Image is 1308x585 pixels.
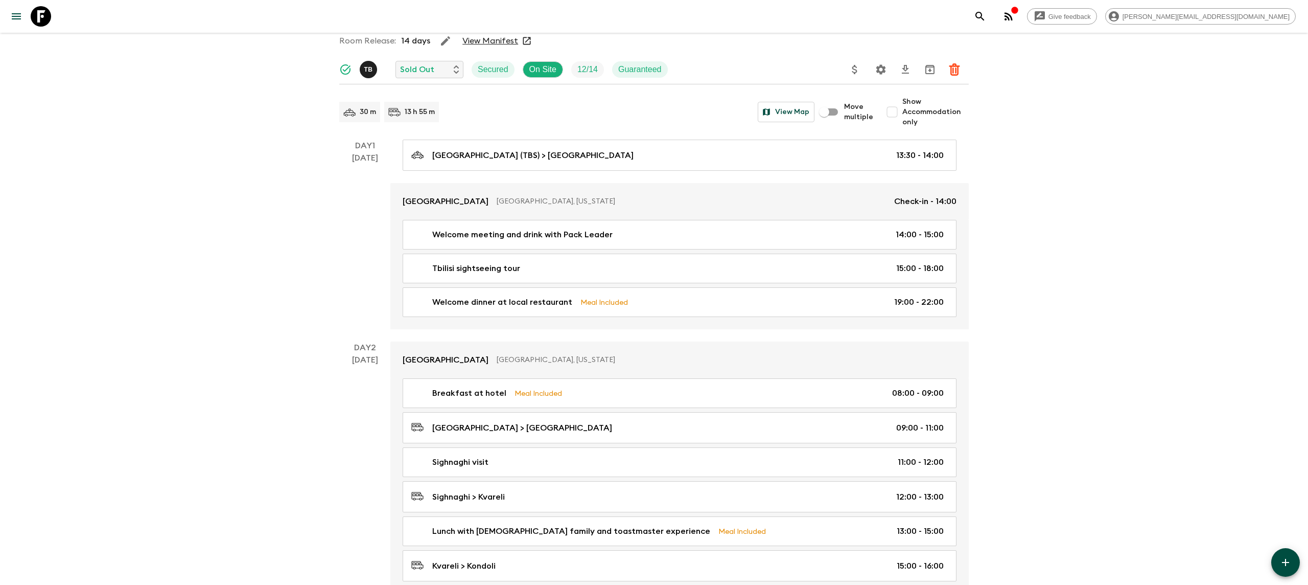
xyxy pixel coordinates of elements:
[432,229,613,241] p: Welcome meeting and drink with Pack Leader
[360,107,376,117] p: 30 m
[1027,8,1097,25] a: Give feedback
[523,61,563,78] div: On Site
[339,63,352,76] svg: Synced Successfully
[896,491,944,503] p: 12:00 - 13:00
[403,516,956,546] a: Lunch with [DEMOGRAPHIC_DATA] family and toastmaster experienceMeal Included13:00 - 15:00
[400,63,434,76] p: Sold Out
[403,447,956,477] a: Sighnaghi visit11:00 - 12:00
[352,152,378,329] div: [DATE]
[515,388,562,399] p: Meal Included
[497,355,948,365] p: [GEOGRAPHIC_DATA], [US_STATE]
[896,422,944,434] p: 09:00 - 11:00
[894,296,944,308] p: 19:00 - 22:00
[403,550,956,581] a: Kvareli > Kondoli15:00 - 16:00
[6,6,27,27] button: menu
[432,422,612,434] p: [GEOGRAPHIC_DATA] > [GEOGRAPHIC_DATA]
[403,378,956,408] a: Breakfast at hotelMeal Included08:00 - 09:00
[432,491,505,503] p: Sighnaghi > Kvareli
[462,36,518,46] a: View Manifest
[897,560,944,572] p: 15:00 - 16:00
[1117,13,1295,20] span: [PERSON_NAME][EMAIL_ADDRESS][DOMAIN_NAME]
[1043,13,1096,20] span: Give feedback
[403,195,488,208] p: [GEOGRAPHIC_DATA]
[896,229,944,241] p: 14:00 - 15:00
[401,35,430,47] p: 14 days
[390,183,969,220] a: [GEOGRAPHIC_DATA][GEOGRAPHIC_DATA], [US_STATE]Check-in - 14:00
[897,525,944,537] p: 13:00 - 15:00
[896,149,944,162] p: 13:30 - 14:00
[403,481,956,512] a: Sighnaghi > Kvareli12:00 - 13:00
[529,63,556,76] p: On Site
[472,61,515,78] div: Secured
[432,387,506,399] p: Breakfast at hotel
[844,102,874,122] span: Move multiple
[895,59,916,80] button: Download CSV
[403,354,488,366] p: [GEOGRAPHIC_DATA]
[432,149,634,162] p: [GEOGRAPHIC_DATA] (TBS) > [GEOGRAPHIC_DATA]
[360,61,379,78] button: TB
[403,287,956,317] a: Welcome dinner at local restaurantMeal Included19:00 - 22:00
[390,342,969,378] a: [GEOGRAPHIC_DATA][GEOGRAPHIC_DATA], [US_STATE]
[920,59,940,80] button: Archive (Completed, Cancelled or Unsynced Departures only)
[364,65,372,74] p: T B
[339,342,390,354] p: Day 2
[360,64,379,72] span: Tamar Bulbulashvili
[478,63,508,76] p: Secured
[432,456,488,468] p: Sighnaghi visit
[405,107,435,117] p: 13 h 55 m
[432,560,496,572] p: Kvareli > Kondoli
[894,195,956,208] p: Check-in - 14:00
[892,387,944,399] p: 08:00 - 09:00
[944,59,965,80] button: Delete
[403,254,956,283] a: Tbilisi sightseeing tour15:00 - 18:00
[896,262,944,275] p: 15:00 - 18:00
[403,220,956,250] a: Welcome meeting and drink with Pack Leader14:00 - 15:00
[577,63,598,76] p: 12 / 14
[432,262,520,275] p: Tbilisi sightseeing tour
[758,102,814,122] button: View Map
[403,412,956,443] a: [GEOGRAPHIC_DATA] > [GEOGRAPHIC_DATA]09:00 - 11:00
[898,456,944,468] p: 11:00 - 12:00
[403,140,956,171] a: [GEOGRAPHIC_DATA] (TBS) > [GEOGRAPHIC_DATA]13:30 - 14:00
[970,6,990,27] button: search adventures
[432,296,572,308] p: Welcome dinner at local restaurant
[497,196,886,207] p: [GEOGRAPHIC_DATA], [US_STATE]
[871,59,891,80] button: Settings
[580,297,628,308] p: Meal Included
[571,61,604,78] div: Trip Fill
[339,35,396,47] p: Room Release:
[902,97,969,127] span: Show Accommodation only
[618,63,662,76] p: Guaranteed
[432,525,710,537] p: Lunch with [DEMOGRAPHIC_DATA] family and toastmaster experience
[339,140,390,152] p: Day 1
[1105,8,1296,25] div: [PERSON_NAME][EMAIL_ADDRESS][DOMAIN_NAME]
[718,526,766,537] p: Meal Included
[845,59,865,80] button: Update Price, Early Bird Discount and Costs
